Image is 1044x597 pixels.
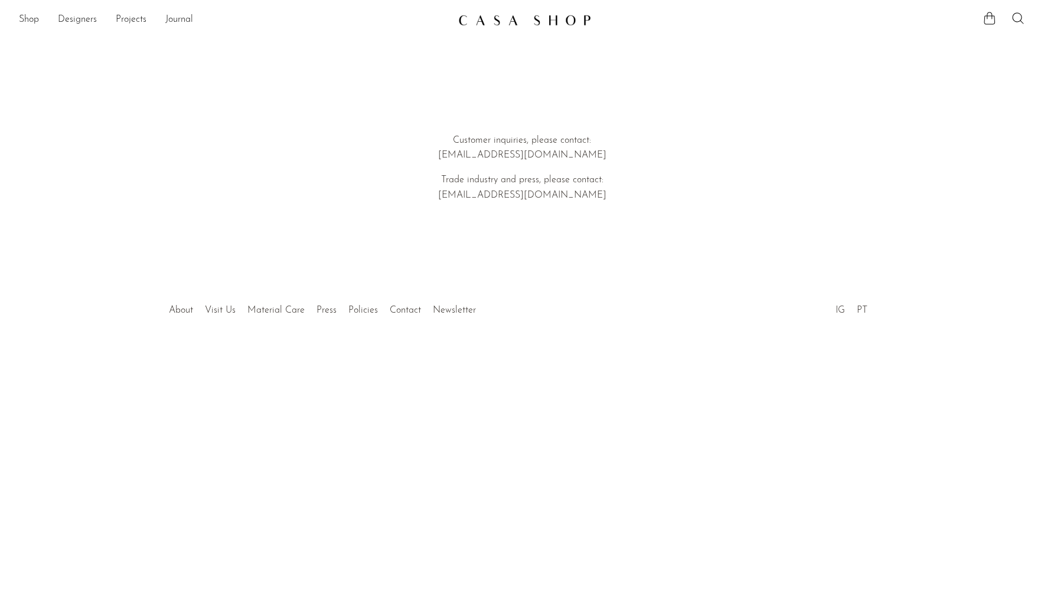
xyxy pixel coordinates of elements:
[19,10,449,30] ul: NEW HEADER MENU
[163,296,482,319] ul: Quick links
[205,306,236,315] a: Visit Us
[348,306,378,315] a: Policies
[317,306,337,315] a: Press
[116,12,146,28] a: Projects
[165,12,193,28] a: Journal
[169,306,193,315] a: About
[247,306,305,315] a: Material Care
[857,306,867,315] a: PT
[830,296,873,319] ul: Social Medias
[353,173,691,203] p: Trade industry and press, please contact: [EMAIL_ADDRESS][DOMAIN_NAME]
[19,12,39,28] a: Shop
[19,10,449,30] nav: Desktop navigation
[353,133,691,163] p: Customer inquiries, please contact: [EMAIL_ADDRESS][DOMAIN_NAME]
[836,306,845,315] a: IG
[390,306,421,315] a: Contact
[58,12,97,28] a: Designers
